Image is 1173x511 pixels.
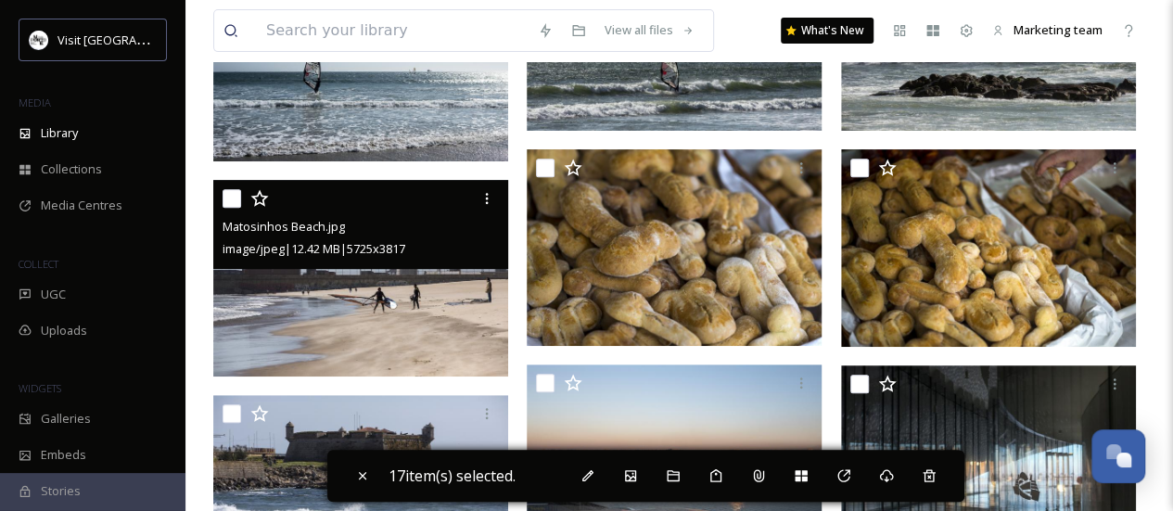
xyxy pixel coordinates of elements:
span: COLLECT [19,257,58,271]
a: What's New [781,18,873,44]
img: Doces de S. Gonçalo.jpg [527,149,822,346]
span: Media Centres [41,197,122,214]
button: Open Chat [1091,429,1145,483]
img: download%20%282%29.png [30,31,48,49]
span: Stories [41,482,81,500]
span: MEDIA [19,96,51,109]
span: UGC [41,286,66,303]
span: 17 item(s) selected. [389,466,516,486]
span: Galleries [41,410,91,428]
img: Doces de S. Gonçalo.jpg [841,149,1136,347]
span: Marketing team [1014,21,1103,38]
span: Visit [GEOGRAPHIC_DATA] [57,31,201,48]
span: Embeds [41,446,86,464]
span: Library [41,124,78,142]
a: View all files [595,12,704,48]
span: Matosinhos Beach.jpg [223,218,345,235]
span: WIDGETS [19,381,61,395]
img: Matosinhos Beach.jpg [213,180,508,377]
a: Marketing team [983,12,1112,48]
span: Uploads [41,322,87,339]
span: image/jpeg | 12.42 MB | 5725 x 3817 [223,240,405,257]
input: Search your library [257,10,529,51]
span: Collections [41,160,102,178]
